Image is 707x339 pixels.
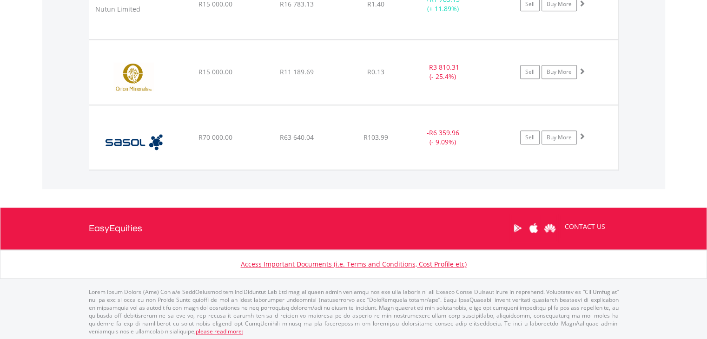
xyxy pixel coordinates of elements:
a: EasyEquities [89,208,142,249]
span: R6 359.96 [429,128,459,137]
span: R15 000.00 [198,67,232,76]
img: EQU.ZA.ORN.png [94,52,174,102]
a: Sell [520,130,540,144]
a: Huawei [542,214,558,242]
a: Sell [520,65,540,79]
span: R103.99 [363,133,388,142]
div: - (- 25.4%) [408,63,478,81]
span: R3 810.31 [429,63,459,72]
a: Google Play [509,214,526,242]
p: Lorem Ipsum Dolors (Ame) Con a/e SeddOeiusmod tem InciDiduntut Lab Etd mag aliquaen admin veniamq... [89,288,619,336]
img: EQU.ZA.SOL.png [94,117,174,167]
a: Apple [526,214,542,242]
a: Buy More [542,130,577,144]
a: CONTACT US [558,214,612,240]
span: R70 000.00 [198,133,232,142]
div: - (- 9.09%) [408,128,478,147]
a: Access Important Documents (i.e. Terms and Conditions, Cost Profile etc) [241,260,467,268]
span: R11 189.69 [280,67,314,76]
span: R0.13 [367,67,384,76]
a: Buy More [542,65,577,79]
span: R63 640.04 [280,133,314,142]
a: please read more: [196,327,243,335]
div: Nutun Limited [95,5,140,14]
